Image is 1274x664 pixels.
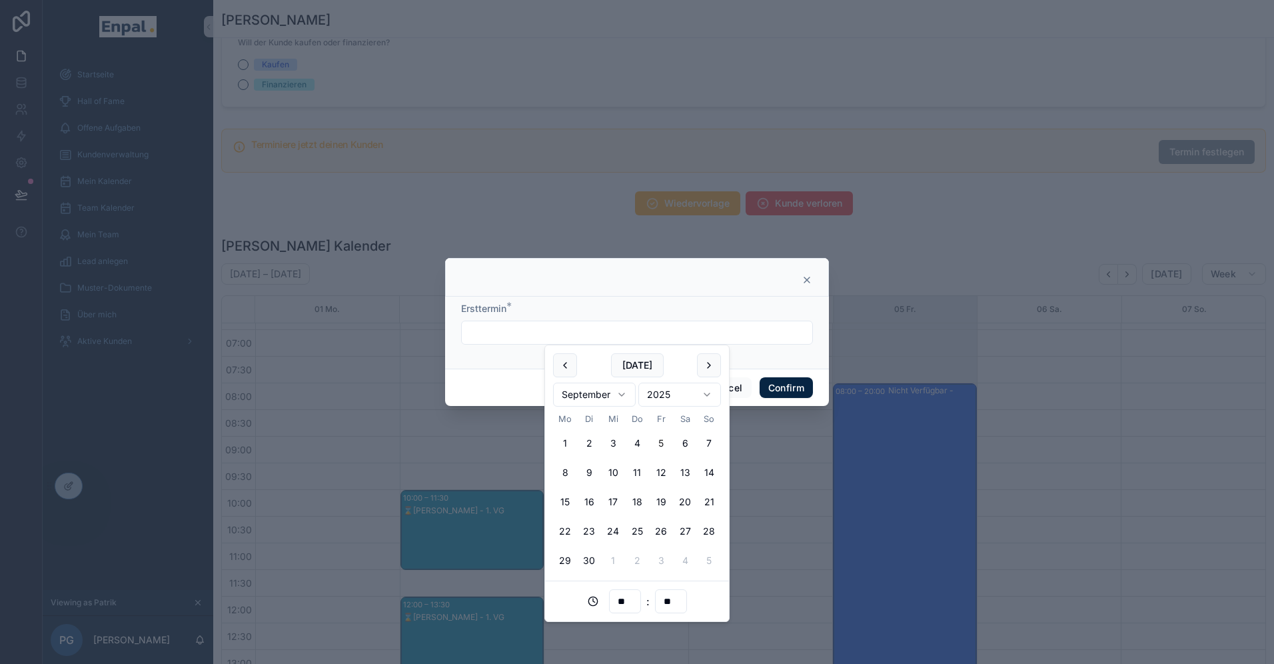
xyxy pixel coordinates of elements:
[673,412,697,426] th: Samstag
[577,549,601,573] button: Dienstag, 30. September 2025
[697,431,721,455] button: Sonntag, 7. September 2025
[649,549,673,573] button: Freitag, 3. Oktober 2025
[601,519,625,543] button: Mittwoch, 24. September 2025
[649,461,673,485] button: Freitag, 12. September 2025
[601,549,625,573] button: Mittwoch, 1. Oktober 2025
[760,377,813,399] button: Confirm
[553,490,577,514] button: Montag, 15. September 2025
[697,461,721,485] button: Sonntag, 14. September 2025
[625,431,649,455] button: Donnerstag, 4. September 2025
[601,412,625,426] th: Mittwoch
[697,490,721,514] button: Sonntag, 21. September 2025
[649,431,673,455] button: Today, Freitag, 5. September 2025
[553,589,721,613] div: :
[673,431,697,455] button: Samstag, 6. September 2025
[577,519,601,543] button: Dienstag, 23. September 2025
[625,519,649,543] button: Donnerstag, 25. September 2025
[673,461,697,485] button: Samstag, 13. September 2025
[649,412,673,426] th: Freitag
[553,549,577,573] button: Montag, 29. September 2025
[625,412,649,426] th: Donnerstag
[601,490,625,514] button: Mittwoch, 17. September 2025
[577,412,601,426] th: Dienstag
[697,519,721,543] button: Sonntag, 28. September 2025
[625,549,649,573] button: Donnerstag, 2. Oktober 2025
[577,461,601,485] button: Dienstag, 9. September 2025
[553,412,577,426] th: Montag
[611,353,664,377] button: [DATE]
[625,490,649,514] button: Donnerstag, 18. September 2025
[601,461,625,485] button: Mittwoch, 10. September 2025
[553,431,577,455] button: Montag, 1. September 2025
[553,519,577,543] button: Montag, 22. September 2025
[461,303,506,314] span: Ersttermin
[577,490,601,514] button: Dienstag, 16. September 2025
[697,412,721,426] th: Sonntag
[649,519,673,543] button: Freitag, 26. September 2025
[553,412,721,573] table: September 2025
[673,490,697,514] button: Samstag, 20. September 2025
[649,490,673,514] button: Freitag, 19. September 2025
[625,461,649,485] button: Donnerstag, 11. September 2025
[577,431,601,455] button: Dienstag, 2. September 2025
[601,431,625,455] button: Mittwoch, 3. September 2025
[697,549,721,573] button: Sonntag, 5. Oktober 2025
[673,549,697,573] button: Samstag, 4. Oktober 2025
[553,461,577,485] button: Montag, 8. September 2025
[673,519,697,543] button: Samstag, 27. September 2025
